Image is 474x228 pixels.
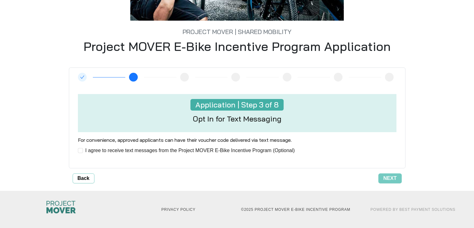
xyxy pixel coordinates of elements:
p: © 2025 Project MOVER E-Bike Incentive Program [241,207,351,212]
h6: For convenience, approved applicants can have their voucher code delivered via text message. [74,137,400,143]
span: 8 [388,75,391,80]
a: Privacy Policy [161,207,195,212]
h4: Application | Step 3 of 8 [190,99,284,111]
span: Next [383,175,397,182]
a: Powered By Best Payment Solutions [371,207,455,212]
h1: Project MOVER E-Bike Incentive Program Application [39,39,435,54]
img: Columbus City Council [46,201,76,213]
h5: Project MOVER | Shared Mobility [39,21,435,36]
span: 3 [132,75,135,80]
span: Back [78,175,89,182]
span: 4 [183,75,186,80]
span: 6 [286,75,288,80]
span: check [80,75,84,79]
span: 5 [235,75,237,80]
button: Back [73,173,94,183]
span: I agree to receive text messages from the Project MOVER E-Bike Incentive Program (Optional) [83,147,297,154]
span: 7 [337,75,339,80]
h4: Opt In for Text Messaging [193,114,281,123]
button: Next [378,173,402,183]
